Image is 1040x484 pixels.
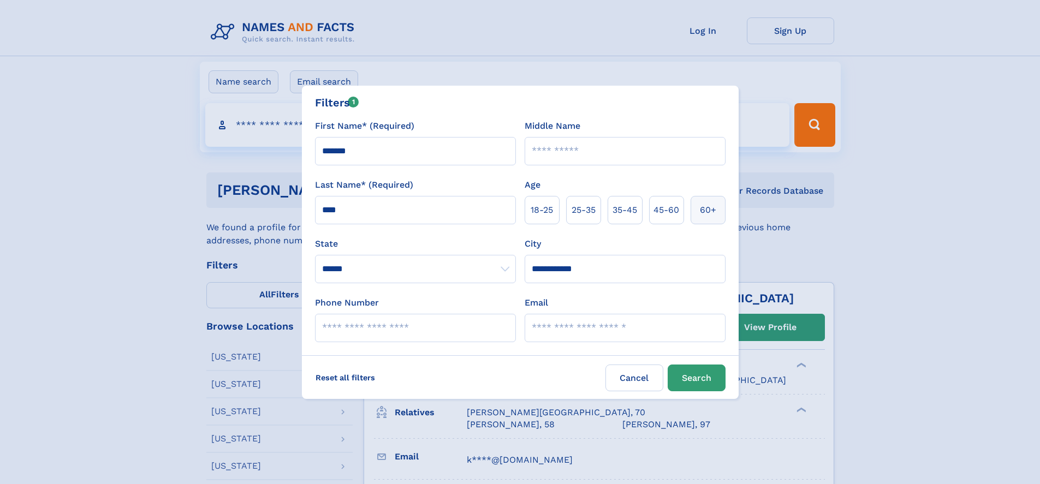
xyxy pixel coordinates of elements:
label: First Name* (Required) [315,119,414,133]
label: Age [525,178,540,192]
label: City [525,237,541,250]
button: Search [668,365,726,391]
label: Middle Name [525,119,580,133]
label: Phone Number [315,296,379,309]
span: 18‑25 [531,204,553,217]
span: 25‑35 [572,204,596,217]
label: Reset all filters [308,365,382,391]
label: State [315,237,516,250]
label: Cancel [605,365,663,391]
span: 35‑45 [613,204,637,217]
div: Filters [315,94,359,111]
span: 60+ [700,204,716,217]
span: 45‑60 [653,204,679,217]
label: Last Name* (Required) [315,178,413,192]
label: Email [525,296,548,309]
